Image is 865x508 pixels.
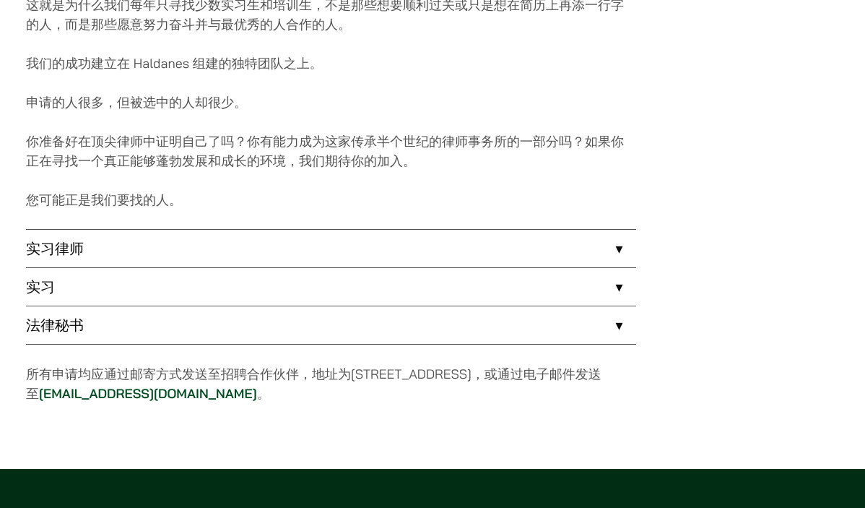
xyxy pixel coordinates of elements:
[26,306,636,344] a: 法律秘书
[26,366,601,402] font: 所有申请均应通过邮寄方式发送至招聘合作伙伴，地址为[STREET_ADDRESS]，或通过电子邮件发送至
[26,191,182,208] font: 您可能正是我们要找的人。
[26,55,323,72] font: 我们的成功建立在 Haldanes 组建的独特团队之上。
[26,239,84,258] font: 实习律师
[26,268,636,306] a: 实习
[26,230,636,267] a: 实习律师
[257,385,270,402] font: 。
[26,133,624,169] font: 你准备好在顶尖律师中证明自己了吗？你有能力成为这家传承半个世纪的律师事务所的一部分吗？如果你正在寻找一个真正能够蓬勃发展和成长的环境，我们期待你的加入。
[26,94,247,111] font: 申请的人很多，但被选中的人却很少。
[39,385,257,402] a: [EMAIL_ADDRESS][DOMAIN_NAME]
[26,277,55,296] font: 实习
[26,316,84,335] font: 法律秘书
